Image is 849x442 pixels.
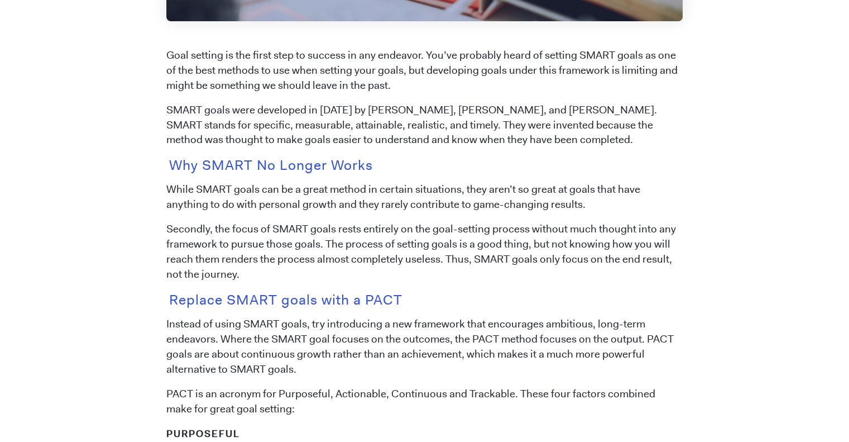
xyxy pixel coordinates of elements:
p: SMART goals were developed in [DATE] by [PERSON_NAME], [PERSON_NAME], and [PERSON_NAME]. SMART st... [166,103,683,148]
p: Goal setting is the first step to success in any endeavor. You’ve probably heard of setting SMART... [166,48,683,93]
mark: Replace SMART goals with a PACT [166,288,405,312]
mark: Why SMART No Longer Works [166,153,376,177]
p: PACT is an acronym for Purposeful, Actionable, Continuous and Trackable. These four factors combi... [166,387,683,417]
p: Instead of using SMART goals, try introducing a new framework that encourages ambitious, long-ter... [166,317,683,377]
p: While SMART goals can be a great method in certain situations, they aren’t so great at goals that... [166,182,683,212]
p: Secondly, the focus of SMART goals rests entirely on the goal-setting process without much though... [166,222,683,282]
strong: Purposeful [166,427,240,440]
